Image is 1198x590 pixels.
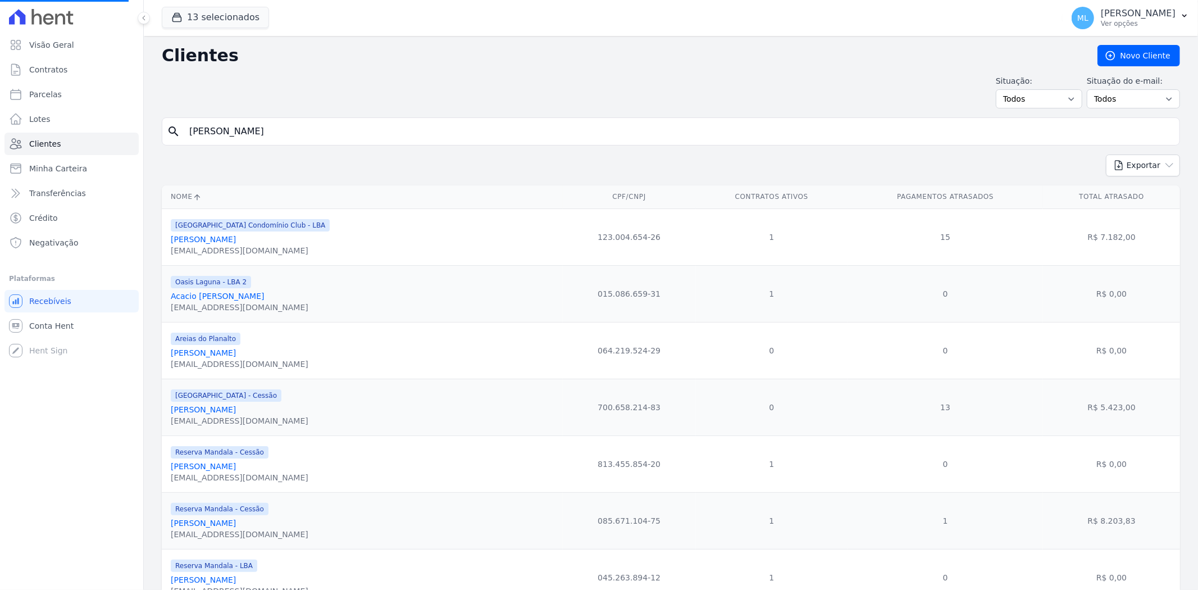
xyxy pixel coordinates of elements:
span: Reserva Mandala - Cessão [171,503,268,515]
td: 1 [696,492,848,549]
a: Parcelas [4,83,139,106]
td: 0 [848,265,1043,322]
th: Contratos Ativos [696,185,848,208]
a: [PERSON_NAME] [171,405,236,414]
span: Visão Geral [29,39,74,51]
span: Crédito [29,212,58,224]
span: Contratos [29,64,67,75]
span: Negativação [29,237,79,248]
td: 15 [848,208,1043,265]
span: Oasis Laguna - LBA 2 [171,276,251,288]
a: Novo Cliente [1097,45,1180,66]
div: [EMAIL_ADDRESS][DOMAIN_NAME] [171,529,308,540]
a: Conta Hent [4,315,139,337]
a: Clientes [4,133,139,155]
span: Lotes [29,114,51,125]
div: [EMAIL_ADDRESS][DOMAIN_NAME] [171,245,330,256]
a: Acacio [PERSON_NAME] [171,292,265,301]
span: [GEOGRAPHIC_DATA] Condomínio Club - LBA [171,219,330,232]
th: CPF/CNPJ [563,185,696,208]
a: [PERSON_NAME] [171,462,236,471]
span: Minha Carteira [29,163,87,174]
td: 0 [696,379,848,435]
h2: Clientes [162,46,1079,66]
td: 813.455.854-20 [563,435,696,492]
td: 1 [848,492,1043,549]
p: [PERSON_NAME] [1101,8,1176,19]
td: R$ 7.182,00 [1043,208,1180,265]
span: ML [1077,14,1088,22]
a: Contratos [4,58,139,81]
td: R$ 0,00 [1043,435,1180,492]
td: R$ 5.423,00 [1043,379,1180,435]
td: R$ 0,00 [1043,322,1180,379]
div: Plataformas [9,272,134,285]
td: 1 [696,435,848,492]
p: Ver opções [1101,19,1176,28]
td: R$ 0,00 [1043,265,1180,322]
span: Transferências [29,188,86,199]
a: [PERSON_NAME] [171,235,236,244]
td: 0 [848,322,1043,379]
a: Lotes [4,108,139,130]
td: 123.004.654-26 [563,208,696,265]
th: Nome [162,185,563,208]
a: [PERSON_NAME] [171,348,236,357]
span: Clientes [29,138,61,149]
td: 064.219.524-29 [563,322,696,379]
td: R$ 8.203,83 [1043,492,1180,549]
input: Buscar por nome, CPF ou e-mail [183,120,1175,143]
td: 1 [696,265,848,322]
button: ML [PERSON_NAME] Ver opções [1063,2,1198,34]
label: Situação do e-mail: [1087,75,1180,87]
a: [PERSON_NAME] [171,575,236,584]
button: 13 selecionados [162,7,269,28]
a: Visão Geral [4,34,139,56]
a: Negativação [4,232,139,254]
span: Reserva Mandala - Cessão [171,446,268,459]
div: [EMAIL_ADDRESS][DOMAIN_NAME] [171,415,308,426]
span: [GEOGRAPHIC_DATA] - Cessão [171,389,281,402]
i: search [167,125,180,138]
span: Reserva Mandala - LBA [171,560,257,572]
td: 700.658.214-83 [563,379,696,435]
a: Transferências [4,182,139,205]
td: 1 [696,208,848,265]
div: [EMAIL_ADDRESS][DOMAIN_NAME] [171,472,308,483]
button: Exportar [1106,155,1180,176]
span: Recebíveis [29,296,71,307]
span: Conta Hent [29,320,74,332]
span: Areias do Planalto [171,333,240,345]
td: 0 [848,435,1043,492]
th: Pagamentos Atrasados [848,185,1043,208]
a: [PERSON_NAME] [171,519,236,528]
label: Situação: [996,75,1082,87]
a: Minha Carteira [4,157,139,180]
td: 13 [848,379,1043,435]
a: Recebíveis [4,290,139,312]
div: [EMAIL_ADDRESS][DOMAIN_NAME] [171,302,308,313]
td: 0 [696,322,848,379]
span: Parcelas [29,89,62,100]
th: Total Atrasado [1043,185,1180,208]
td: 015.086.659-31 [563,265,696,322]
td: 085.671.104-75 [563,492,696,549]
div: [EMAIL_ADDRESS][DOMAIN_NAME] [171,358,308,370]
a: Crédito [4,207,139,229]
